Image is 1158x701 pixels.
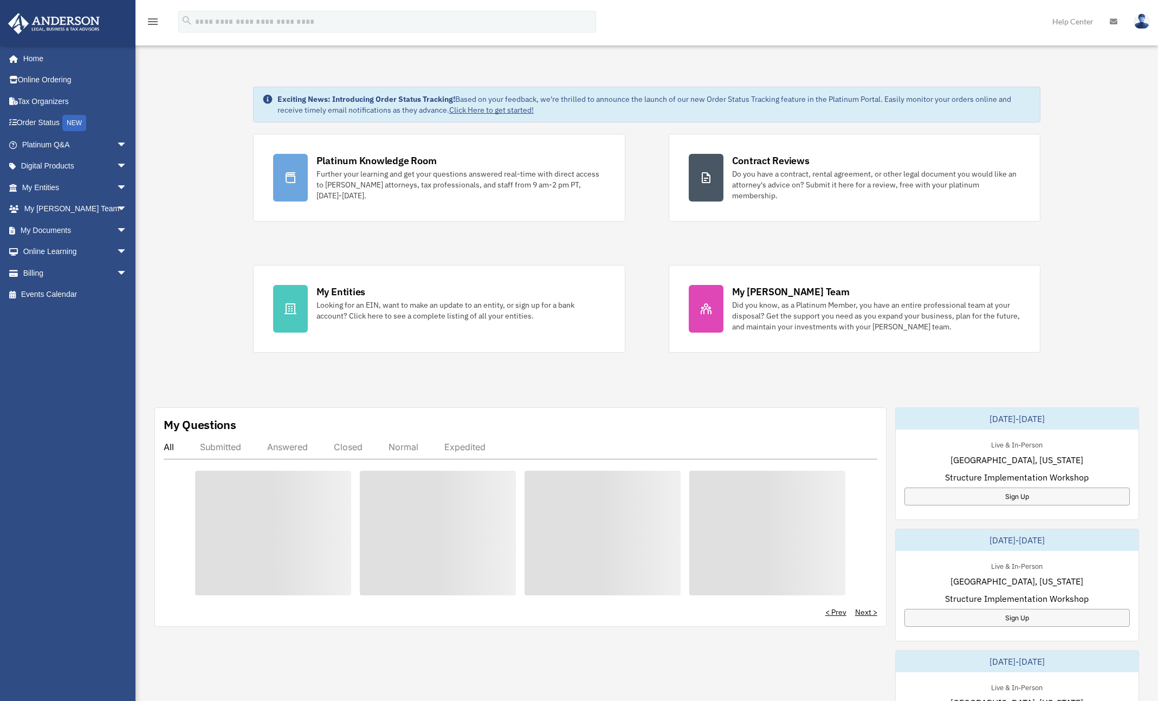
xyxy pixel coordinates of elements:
[62,115,86,131] div: NEW
[253,134,625,222] a: Platinum Knowledge Room Further your learning and get your questions answered real-time with dire...
[732,168,1021,201] div: Do you have a contract, rental agreement, or other legal document you would like an attorney's ad...
[945,592,1089,605] span: Structure Implementation Workshop
[8,90,144,112] a: Tax Organizers
[253,265,625,353] a: My Entities Looking for an EIN, want to make an update to an entity, or sign up for a bank accoun...
[316,285,365,298] div: My Entities
[732,285,850,298] div: My [PERSON_NAME] Team
[8,284,144,306] a: Events Calendar
[277,94,1032,115] div: Based on your feedback, we're thrilled to announce the launch of our new Order Status Tracking fe...
[316,154,437,167] div: Platinum Knowledge Room
[855,607,877,618] a: Next >
[1134,14,1150,29] img: User Pic
[950,575,1083,588] span: [GEOGRAPHIC_DATA], [US_STATE]
[732,154,810,167] div: Contract Reviews
[200,442,241,452] div: Submitted
[904,609,1130,627] a: Sign Up
[267,442,308,452] div: Answered
[389,442,418,452] div: Normal
[146,15,159,28] i: menu
[8,112,144,134] a: Order StatusNEW
[982,560,1051,571] div: Live & In-Person
[277,94,455,104] strong: Exciting News: Introducing Order Status Tracking!
[117,134,138,156] span: arrow_drop_down
[8,69,144,91] a: Online Ordering
[669,265,1041,353] a: My [PERSON_NAME] Team Did you know, as a Platinum Member, you have an entire professional team at...
[8,177,144,198] a: My Entitiesarrow_drop_down
[164,442,174,452] div: All
[982,681,1051,692] div: Live & In-Person
[117,198,138,220] span: arrow_drop_down
[449,105,534,115] a: Click Here to get started!
[117,177,138,199] span: arrow_drop_down
[117,219,138,242] span: arrow_drop_down
[334,442,363,452] div: Closed
[945,471,1089,484] span: Structure Implementation Workshop
[117,241,138,263] span: arrow_drop_down
[5,13,103,34] img: Anderson Advisors Platinum Portal
[8,219,144,241] a: My Documentsarrow_drop_down
[316,300,605,321] div: Looking for an EIN, want to make an update to an entity, or sign up for a bank account? Click her...
[904,488,1130,505] a: Sign Up
[8,241,144,263] a: Online Learningarrow_drop_down
[950,453,1083,466] span: [GEOGRAPHIC_DATA], [US_STATE]
[732,300,1021,332] div: Did you know, as a Platinum Member, you have an entire professional team at your disposal? Get th...
[896,408,1138,430] div: [DATE]-[DATE]
[146,19,159,28] a: menu
[669,134,1041,222] a: Contract Reviews Do you have a contract, rental agreement, or other legal document you would like...
[896,529,1138,551] div: [DATE]-[DATE]
[8,134,144,155] a: Platinum Q&Aarrow_drop_down
[181,15,193,27] i: search
[896,651,1138,672] div: [DATE]-[DATE]
[316,168,605,201] div: Further your learning and get your questions answered real-time with direct access to [PERSON_NAM...
[444,442,486,452] div: Expedited
[8,262,144,284] a: Billingarrow_drop_down
[117,155,138,178] span: arrow_drop_down
[117,262,138,284] span: arrow_drop_down
[825,607,846,618] a: < Prev
[982,438,1051,450] div: Live & In-Person
[8,155,144,177] a: Digital Productsarrow_drop_down
[164,417,236,433] div: My Questions
[8,198,144,220] a: My [PERSON_NAME] Teamarrow_drop_down
[8,48,138,69] a: Home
